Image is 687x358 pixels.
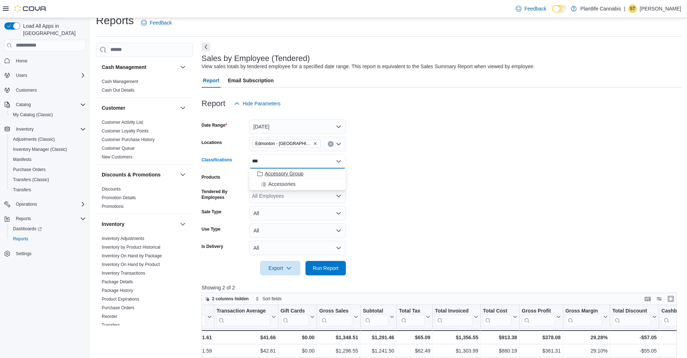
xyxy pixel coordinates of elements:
button: Transaction Average [216,307,276,326]
h3: Customer [102,104,125,112]
span: Inventory Manager (Classic) [13,147,67,152]
div: Gross Sales [319,307,352,314]
a: Customer Queue [102,146,135,151]
a: Home [13,57,30,65]
p: Showing 2 of 2 [202,284,682,291]
span: Transfers (Classic) [13,177,49,183]
button: Operations [13,200,40,209]
button: Inventory [102,221,177,228]
div: $378.08 [522,333,561,342]
button: Remove Edmonton - Windermere South from selection in this group [313,141,317,146]
div: $65.09 [399,333,430,342]
button: Inventory [179,220,187,228]
button: Display options [655,294,664,303]
a: Customer Activity List [102,120,143,125]
button: Hide Parameters [231,96,283,111]
div: $1,348.51 [319,333,358,342]
button: All [249,206,346,221]
span: Feedback [150,19,172,26]
p: [PERSON_NAME] [640,4,681,13]
button: Gross Margin [565,307,607,326]
a: Dashboards [10,224,45,233]
span: Feedback [524,5,546,12]
button: Inventory Manager (Classic) [7,144,89,154]
a: Inventory Transactions [102,271,145,276]
span: My Catalog (Classic) [13,112,53,118]
span: Users [16,73,27,78]
span: Hide Parameters [243,100,281,107]
div: Total Tax [399,307,424,314]
div: $62.49 [399,346,430,355]
span: Inventory Manager (Classic) [10,145,86,154]
div: Total Cost [483,307,511,326]
div: 29.28% [565,333,607,342]
span: Cash Out Details [102,87,135,93]
span: Purchase Orders [102,305,135,311]
div: Transaction Average [216,307,270,326]
a: Adjustments (Classic) [10,135,58,144]
button: Close list of options [336,158,342,164]
button: Adjustments (Classic) [7,134,89,144]
a: Purchase Orders [10,165,49,174]
label: Is Delivery [202,244,223,249]
button: Settings [1,248,89,259]
div: Total Tax [399,307,424,326]
p: Plantlife Cannabis [580,4,621,13]
button: Clear input [328,141,334,147]
a: Inventory On Hand by Product [102,262,160,267]
div: Gross Margin [565,307,602,326]
span: Users [13,71,86,80]
button: Accessory Group [249,169,346,179]
span: Adjustments (Classic) [10,135,86,144]
div: $880.19 [483,346,517,355]
div: Total Invoiced [435,307,472,326]
a: Customers [13,86,40,95]
button: Reports [13,214,34,223]
button: All [249,223,346,238]
a: Customer Loyalty Points [102,128,149,134]
label: Products [202,174,220,180]
a: Reorder [102,314,117,319]
span: Reports [16,216,31,222]
div: $42.81 [216,346,276,355]
a: Transfers [102,323,120,328]
div: Gross Profit [522,307,555,326]
span: Inventory Transactions [102,270,145,276]
span: Accessory Group [265,170,303,177]
a: Manifests [10,155,34,164]
a: Customer Purchase History [102,137,155,142]
a: Discounts [102,187,121,192]
span: Email Subscription [228,73,274,88]
button: Reports [7,234,89,244]
span: ST [630,4,635,13]
button: Next [202,43,210,51]
button: Catalog [1,100,89,110]
a: Inventory Manager (Classic) [10,145,70,154]
button: Cash Management [179,63,187,71]
span: Customer Queue [102,145,135,151]
div: Total Invoiced [435,307,472,314]
a: Package Details [102,279,133,284]
button: Transfers (Classic) [7,175,89,185]
h3: Sales by Employee (Tendered) [202,54,310,63]
span: Edmonton - Windermere South [252,140,321,148]
div: $1,356.55 [435,333,478,342]
h3: Inventory [102,221,124,228]
button: Purchase Orders [7,165,89,175]
span: New Customers [102,154,132,160]
button: Operations [1,199,89,209]
div: $41.66 [216,333,276,342]
a: New Customers [102,154,132,160]
label: Sale Type [202,209,221,215]
button: 2 columns hidden [202,294,252,303]
button: Cash Management [102,64,177,71]
span: Inventory by Product Historical [102,244,160,250]
div: Gift Cards [280,307,309,314]
span: Package History [102,288,133,293]
span: Discounts [102,186,121,192]
span: Edmonton - [GEOGRAPHIC_DATA] South [255,140,312,147]
span: Catalog [13,100,86,109]
div: Discounts & Promotions [96,185,193,214]
div: Total Discount [612,307,651,326]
